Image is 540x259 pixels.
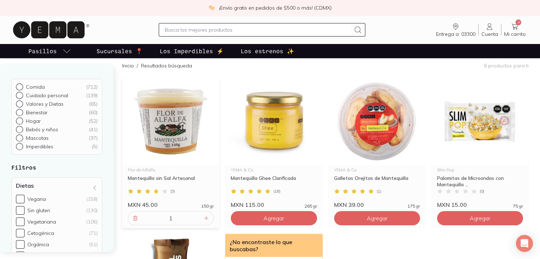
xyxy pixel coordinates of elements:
[28,47,57,55] p: Pasillos
[26,126,58,133] p: Bebés y niños
[437,201,467,208] span: MXN 15.00
[26,118,41,124] p: Hogar
[26,143,53,150] p: Imperdibles
[89,118,98,124] div: ( 52 )
[504,31,526,37] span: Mi carrito
[328,78,426,165] img: Galletas Orejitas Mantequilla YEMA
[437,175,523,188] div: Palomitas de Microondas con Mantequilla ...
[160,47,224,55] p: Los Imperdibles ⚡️
[334,201,364,208] span: MXN 39.00
[481,31,498,37] span: Cuenta
[201,204,214,208] span: 150 gr
[408,204,420,208] span: 175 gr
[27,219,56,225] div: Vegetariana
[16,229,24,237] input: Cetogénica(71)
[97,47,143,55] p: Sucursales 📍
[334,211,420,225] button: Agregar
[231,175,317,188] div: Mantequilla Ghee Clarificada
[231,168,317,172] div: YEMA & Co
[513,204,523,208] span: 75 gr
[431,78,529,208] a: Palomitas de Microondas con Mantequilla Slim Pop - frenteSlim PopPalomitas de Microondas con Mant...
[27,207,50,214] div: Sin gluten
[26,101,64,107] p: Valores y Dietas
[170,189,175,193] span: ( 3 )
[231,211,317,225] button: Agregar
[239,44,295,58] a: Los estrenos ✨
[158,44,225,58] a: Los Imperdibles ⚡️
[367,215,387,222] span: Agregar
[437,168,523,172] div: Slim Pop
[27,230,54,236] div: Cetogénica
[26,135,49,141] p: Mascotas
[16,182,34,189] h4: Dietas
[334,168,420,172] div: YEMA & Co
[16,206,24,215] input: Sin gluten(130)
[480,189,484,193] span: ( 0 )
[431,78,529,165] img: Palomitas de Microondas con Mantequilla Slim Pop - frente
[334,175,420,188] div: Galletas Orejitas de Mantequilla
[479,22,501,37] a: Cuenta
[516,20,521,25] span: 24
[86,207,98,214] div: (130)
[437,211,523,225] button: Agregar
[208,5,215,11] img: check
[219,4,332,11] p: ¡Envío gratis en pedidos de $500 o más! (CDMX)
[501,22,529,37] a: 24Mi carrito
[86,92,98,99] div: ( 139 )
[165,26,351,34] input: Busca los mejores productos
[128,168,214,172] div: Flor de Alfalfa
[134,62,141,69] span: /
[484,62,529,69] p: 6 productos para ti
[16,195,24,203] input: Vegana(158)
[141,62,192,69] p: Resultados búsqueda
[92,143,98,150] div: ( 5 )
[89,241,98,248] div: (51)
[516,235,533,252] div: Open Intercom Messenger
[377,189,381,193] span: ( 1 )
[225,78,322,208] a: Mantequilla clarificada sin caseína y sin lactosa. Tiene un punto de humo alto, por lo que es de ...
[470,215,490,222] span: Agregar
[27,241,49,248] div: Orgánica
[128,201,158,208] span: MXN 45.00
[16,240,24,249] input: Orgánica(51)
[273,189,280,193] span: ( 18 )
[305,204,317,208] span: 265 gr
[128,175,214,188] div: Mantequilla sin Sal Artesanal
[89,135,98,141] div: ( 37 )
[89,101,98,107] div: ( 65 )
[225,78,322,165] img: Mantequilla clarificada sin caseína y sin lactosa. Tiene un punto de humo alto, por lo que es de ...
[225,234,322,257] div: ¿No encontraste lo que buscabas?
[433,22,478,37] a: Entrega a: 03300
[89,126,98,133] div: ( 41 )
[95,44,144,58] a: Sucursales 📍
[436,31,475,37] span: Entrega a: 03300
[26,109,48,116] p: Bienestar
[27,196,46,202] div: Vegana
[89,109,98,116] div: ( 60 )
[89,230,98,236] div: (71)
[11,164,36,171] strong: Filtros
[328,78,426,208] a: Galletas Orejitas Mantequilla YEMAYEMA & CoGalletas Orejitas de Mantequilla(1)MXN 39.00175 gr
[231,201,264,208] span: MXN 115.00
[16,217,24,226] input: Vegetariana(106)
[86,219,98,225] div: (106)
[263,215,284,222] span: Agregar
[86,84,98,90] div: ( 712 )
[122,78,219,165] img: Mantequilla Artesanal flor de alfalfa
[86,196,98,202] div: (158)
[122,78,219,208] a: Mantequilla Artesanal flor de alfalfaFlor de AlfalfaMantequilla sin Sal Artesanal(3)MXN 45.00150 gr
[26,84,45,90] p: Comida
[122,62,134,69] a: Inicio
[27,44,72,58] a: pasillo-todos-link
[26,92,68,99] p: Cuidado personal
[241,47,294,55] p: Los estrenos ✨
